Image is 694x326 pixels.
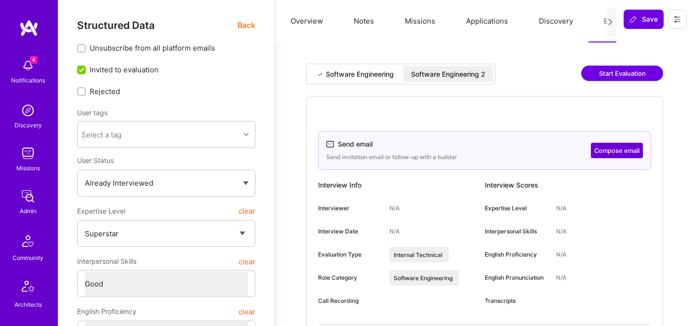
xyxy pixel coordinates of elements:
button: Compose email [591,143,643,158]
img: caret [243,181,249,185]
label: User tags [77,108,107,117]
div: Interviewer [318,204,382,213]
div: Discovery [14,120,42,130]
span: 4 [30,56,38,64]
div: Interview Scores [485,177,652,193]
img: Architects [16,276,40,299]
span: Back [238,19,255,31]
div: Call Recording [318,297,382,305]
i: icon Chevron [244,132,249,137]
div: N/A [556,204,566,213]
img: admin teamwork [18,187,38,206]
div: Interview Info [318,177,485,193]
button: Start Evaluation [581,66,663,81]
div: Interview Date [318,227,382,236]
button: clear [239,303,255,320]
span: Interpersonal Skills [77,253,136,270]
span: Rejected [90,86,120,96]
div: Software Engineering 2 [411,69,485,79]
span: Already Interviewed [85,178,153,188]
div: Architects [14,299,42,310]
div: N/A [389,227,400,236]
div: Transcripts [485,297,548,305]
div: Evaluation Type [318,250,382,259]
img: Community [16,230,40,253]
div: Interpersonal Skills [485,227,548,236]
div: Send email [338,139,373,149]
div: Expertise Level [485,204,548,213]
div: Send invitation email or follow-up with a builder [326,153,457,162]
span: Unsubscribe from all platform emails [90,43,215,53]
span: Invited to evaluation [90,65,159,75]
div: Software Engineering [326,69,394,79]
div: English Proficiency [485,250,548,259]
div: N/A [556,250,566,259]
img: discovery [18,101,38,120]
span: English Proficiency [77,303,136,320]
i: icon Next [607,18,614,26]
div: Notifications [11,75,45,85]
img: bell [18,56,38,75]
img: logo [19,19,39,37]
button: clear [239,253,255,270]
div: Missions [16,163,40,173]
img: teamwork [18,144,38,163]
div: N/A [556,227,566,236]
span: Expertise Level [77,203,125,220]
div: Role Category [318,273,382,282]
span: User Status [77,156,114,164]
div: Select a tag [81,130,121,140]
button: clear [239,203,255,220]
span: Structured Data [77,19,155,31]
button: Save [624,10,664,29]
span: Save [629,14,658,24]
div: Admin [20,206,37,216]
div: N/A [389,204,400,213]
div: English Pronunciation [485,273,548,282]
div: N/A [556,273,566,282]
div: Community [13,253,43,263]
